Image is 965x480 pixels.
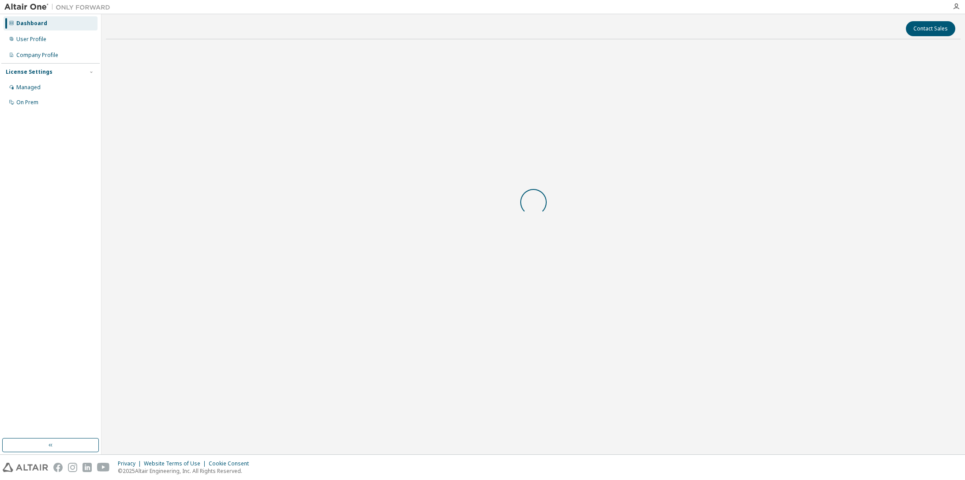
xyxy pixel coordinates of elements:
p: © 2025 Altair Engineering, Inc. All Rights Reserved. [118,467,254,475]
div: Cookie Consent [209,460,254,467]
img: facebook.svg [53,463,63,472]
div: Website Terms of Use [144,460,209,467]
div: Dashboard [16,20,47,27]
div: User Profile [16,36,46,43]
div: Company Profile [16,52,58,59]
div: On Prem [16,99,38,106]
div: License Settings [6,68,53,76]
img: Altair One [4,3,115,11]
button: Contact Sales [906,21,955,36]
img: youtube.svg [97,463,110,472]
img: altair_logo.svg [3,463,48,472]
img: instagram.svg [68,463,77,472]
div: Privacy [118,460,144,467]
div: Managed [16,84,41,91]
img: linkedin.svg [83,463,92,472]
